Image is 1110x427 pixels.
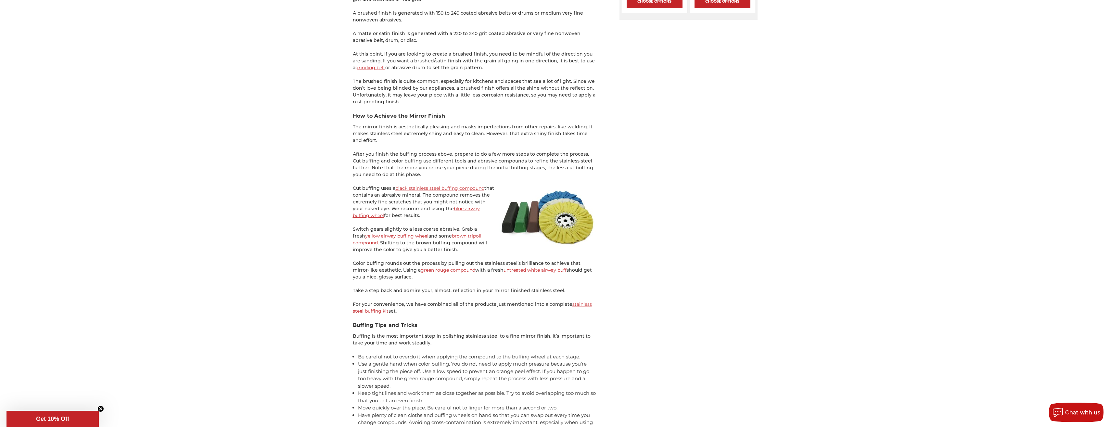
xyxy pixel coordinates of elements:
a: yellow airway buffing wheel [365,233,428,239]
a: brown tripoli compound [353,233,481,246]
p: For your convenience, we have combined all of the products just mentioned into a complete set. [353,301,596,315]
h3: Buffing Tips and Tricks [353,321,596,329]
a: grinding belt [355,65,385,71]
p: At this point, if you are looking to create a brushed finish, you need to be mindful of the direc... [353,51,596,71]
a: untreated white airway buff [504,267,567,273]
p: A brushed finish is generated with 150 to 240 coated abrasive belts or drums or medium very fine ... [353,10,596,23]
p: The mirror finish is aesthetically pleasing and masks imperfections from other repairs, like weld... [353,123,596,144]
button: Chat with us [1049,403,1104,422]
li: Move quickly over the piece. Be careful not to linger for more than a second or two. [358,404,596,412]
p: A matte or satin finish is generated with a 220 to 240 grit coated abrasive or very fine nonwoven... [353,30,596,44]
li: Be careful not to overdo it when applying the compound to the buffing wheel at each stage. [358,353,596,361]
button: Close teaser [97,406,104,412]
p: After you finish the buffing process above, prepare to do a few more steps to complete the proces... [353,151,596,178]
li: Keep tight lines and work them as close together as possible. Try to avoid overlapping too much s... [358,390,596,404]
a: stainless steel buffing kit [353,301,592,314]
img: Stainless steel buffing and polishing kit [499,185,596,250]
a: green rouge compound [421,267,475,273]
p: Cut buffing uses a that contains an abrasive mineral. The compound removes the extremely fine scr... [353,185,596,219]
div: Get 10% OffClose teaser [6,411,99,427]
p: Color buffing rounds out the process by pulling out the stainless steel’s brilliance to achieve t... [353,260,596,280]
p: Buffing is the most important step in polishing stainless steel to a fine mirror finish. It’s imp... [353,333,596,346]
h3: How to Achieve the Mirror Finish [353,112,596,120]
p: The brushed finish is quite common, especially for kitchens and spaces that see a lot of light. S... [353,78,596,105]
p: Switch gears slightly to a less coarse abrasive. Grab a fresh and some . Shifting to the brown bu... [353,226,596,253]
p: Take a step back and admire your, almost, reflection in your mirror finished stainless steel. [353,287,596,294]
a: black stainless steel buffing compound [395,185,484,191]
a: blue airway buffing wheel [353,206,480,218]
li: Use a gentle hand when color buffing. You do not need to apply much pressure because you’re just ... [358,360,596,390]
span: Get 10% Off [36,416,69,422]
span: Chat with us [1065,409,1100,416]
